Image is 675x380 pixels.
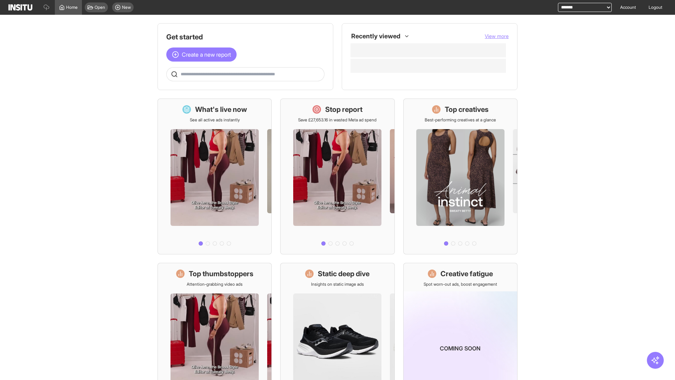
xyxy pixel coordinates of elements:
h1: What's live now [195,104,247,114]
button: View more [485,33,509,40]
h1: Get started [166,32,324,42]
span: Home [66,5,78,10]
p: Insights on static image ads [311,281,364,287]
span: Create a new report [182,50,231,59]
h1: Top thumbstoppers [189,269,253,279]
p: See all active ads instantly [190,117,240,123]
a: Top creativesBest-performing creatives at a glance [403,99,517,254]
button: Create a new report [166,47,237,62]
span: View more [485,33,509,39]
a: Stop reportSave £27,653.16 in wasted Meta ad spend [280,99,394,254]
h1: Top creatives [445,104,489,114]
p: Save £27,653.16 in wasted Meta ad spend [298,117,377,123]
span: New [122,5,131,10]
p: Best-performing creatives at a glance [425,117,496,123]
img: Logo [8,4,32,11]
h1: Static deep dive [318,269,369,279]
p: Attention-grabbing video ads [187,281,243,287]
h1: Stop report [325,104,362,114]
span: Open [95,5,105,10]
a: What's live nowSee all active ads instantly [157,99,272,254]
